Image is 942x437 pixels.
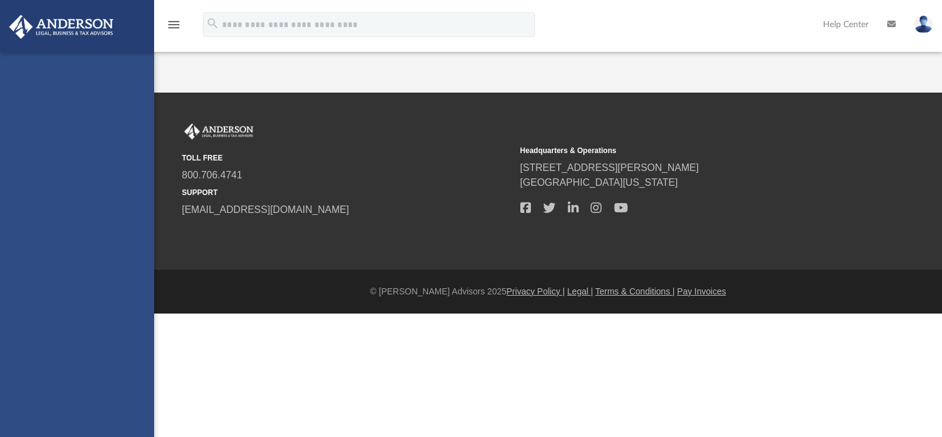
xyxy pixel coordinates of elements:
div: © [PERSON_NAME] Advisors 2025 [154,285,942,298]
a: [EMAIL_ADDRESS][DOMAIN_NAME] [182,204,349,215]
a: Pay Invoices [677,286,726,296]
small: Headquarters & Operations [520,145,850,156]
img: User Pic [914,15,933,33]
i: menu [166,17,181,32]
a: Legal | [567,286,593,296]
small: SUPPORT [182,187,512,198]
i: search [206,17,219,30]
a: [GEOGRAPHIC_DATA][US_STATE] [520,177,678,188]
a: Privacy Policy | [507,286,565,296]
a: menu [166,23,181,32]
a: [STREET_ADDRESS][PERSON_NAME] [520,162,699,173]
a: 800.706.4741 [182,170,242,180]
small: TOLL FREE [182,152,512,164]
a: Terms & Conditions | [596,286,675,296]
img: Anderson Advisors Platinum Portal [6,15,117,39]
img: Anderson Advisors Platinum Portal [182,123,256,139]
